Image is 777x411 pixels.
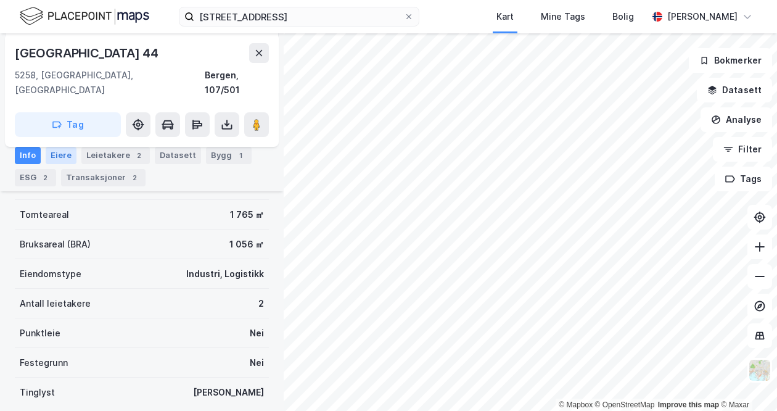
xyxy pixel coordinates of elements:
div: [PERSON_NAME] [193,385,264,400]
div: Transaksjoner [61,169,146,186]
button: Tags [715,167,772,191]
button: Filter [713,137,772,162]
div: Eiendomstype [20,267,81,281]
a: Improve this map [658,401,719,409]
div: Bergen, 107/501 [205,68,269,98]
div: Info [15,147,41,164]
div: 5258, [GEOGRAPHIC_DATA], [GEOGRAPHIC_DATA] [15,68,205,98]
div: Bruksareal (BRA) [20,237,91,252]
div: Tinglyst [20,385,55,400]
iframe: Chat Widget [715,352,777,411]
div: Eiere [46,147,76,164]
div: Leietakere [81,147,150,164]
div: 2 [133,149,145,162]
div: Bolig [612,9,634,24]
div: Antall leietakere [20,296,91,311]
img: logo.f888ab2527a4732fd821a326f86c7f29.svg [20,6,149,27]
div: 1 056 ㎡ [229,237,264,252]
div: Punktleie [20,326,60,341]
div: [PERSON_NAME] [667,9,738,24]
input: Søk på adresse, matrikkel, gårdeiere, leietakere eller personer [194,7,404,26]
div: Industri, Logistikk [186,267,264,281]
div: Festegrunn [20,355,68,370]
div: 1 765 ㎡ [230,207,264,222]
div: Mine Tags [541,9,585,24]
div: Nei [250,355,264,370]
div: Kart [496,9,514,24]
div: 2 [128,172,141,184]
div: Datasett [155,147,201,164]
div: Tomteareal [20,207,69,222]
div: Kontrollprogram for chat [715,352,777,411]
div: Nei [250,326,264,341]
div: 1 [234,149,247,162]
div: [GEOGRAPHIC_DATA] 44 [15,43,161,63]
button: Tag [15,112,121,137]
button: Analyse [701,107,772,132]
button: Bokmerker [689,48,772,73]
div: ESG [15,169,56,186]
div: 2 [39,172,51,184]
div: Bygg [206,147,252,164]
button: Datasett [697,78,772,102]
a: OpenStreetMap [595,401,655,409]
div: 2 [258,296,264,311]
a: Mapbox [559,401,593,409]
